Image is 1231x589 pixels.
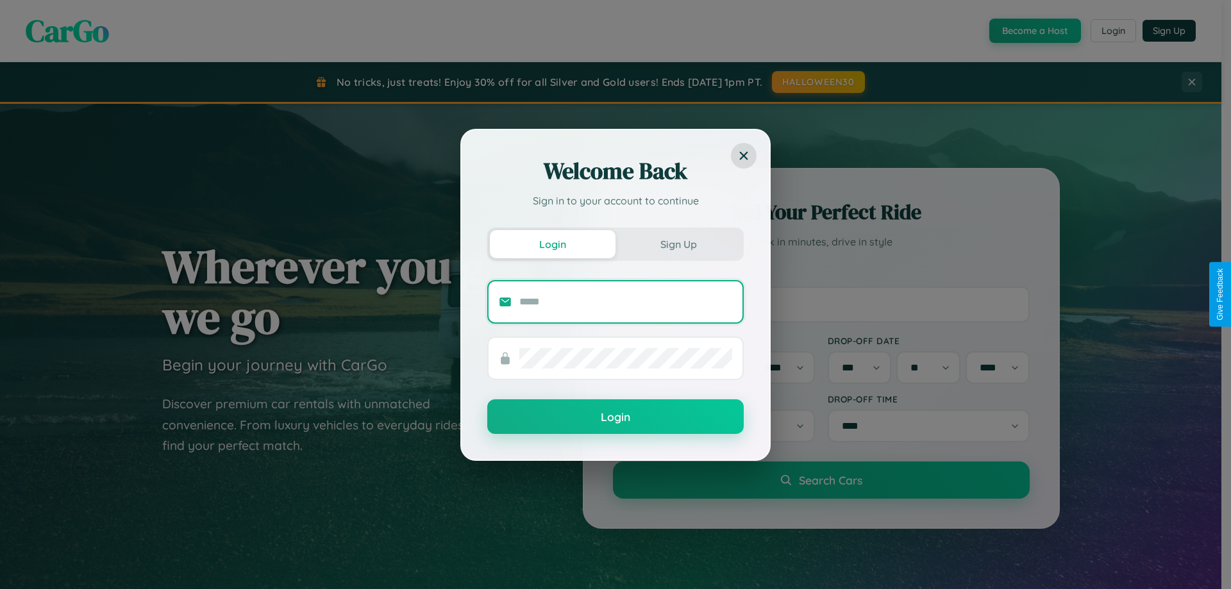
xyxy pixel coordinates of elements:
[615,230,741,258] button: Sign Up
[487,193,744,208] p: Sign in to your account to continue
[490,230,615,258] button: Login
[1216,269,1225,320] div: Give Feedback
[487,156,744,187] h2: Welcome Back
[487,399,744,434] button: Login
